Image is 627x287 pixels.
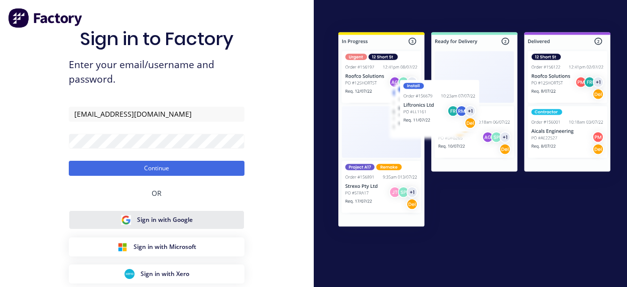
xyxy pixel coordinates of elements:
h1: Sign in to Factory [80,28,233,50]
span: Sign in with Google [137,215,193,224]
span: Sign in with Xero [141,269,189,278]
img: Factory [8,8,83,28]
button: Microsoft Sign inSign in with Microsoft [69,237,244,256]
img: Google Sign in [121,215,131,225]
img: Xero Sign in [124,269,135,279]
input: Email/Username [69,107,244,122]
div: OR [152,176,162,210]
img: Microsoft Sign in [117,242,128,252]
button: Google Sign inSign in with Google [69,210,244,229]
span: Enter your email/username and password. [69,58,244,87]
button: Xero Sign inSign in with Xero [69,264,244,283]
button: Continue [69,161,244,176]
span: Sign in with Microsoft [134,242,196,251]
